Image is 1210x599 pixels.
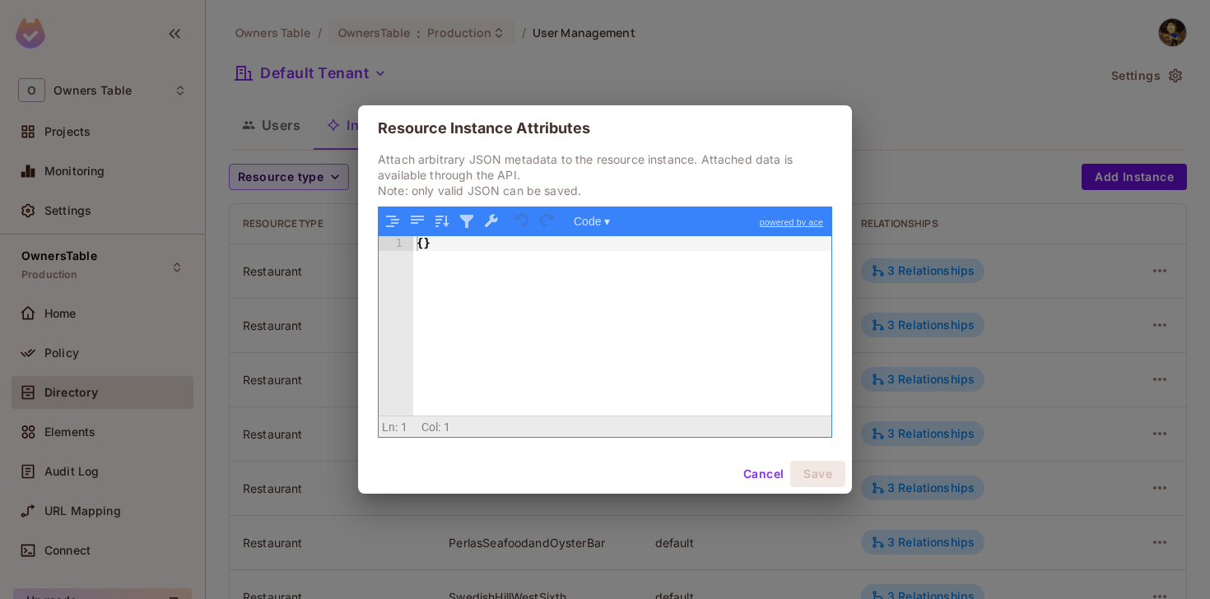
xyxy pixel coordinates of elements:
span: 1 [401,420,407,434]
h2: Resource Instance Attributes [358,105,852,151]
button: Redo (Ctrl+Shift+Z) [537,211,558,232]
span: 1 [444,420,450,434]
a: powered by ace [752,207,831,237]
button: Compact JSON data, remove all whitespaces (Ctrl+Shift+I) [407,211,428,232]
span: Col: [421,420,441,434]
p: Attach arbitrary JSON metadata to the resource instance. Attached data is available through the A... [378,151,832,198]
button: Repair JSON: fix quotes and escape characters, remove comments and JSONP notation, turn JavaScrip... [481,211,502,232]
span: Ln: [382,420,398,434]
button: Code ▾ [568,211,616,232]
button: Save [790,461,845,487]
button: Cancel [737,461,790,487]
button: Undo last action (Ctrl+Z) [512,211,533,232]
button: Sort contents [431,211,453,232]
button: Filter, sort, or transform contents [456,211,477,232]
div: 1 [379,236,413,252]
button: Format JSON data, with proper indentation and line feeds (Ctrl+I) [382,211,403,232]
